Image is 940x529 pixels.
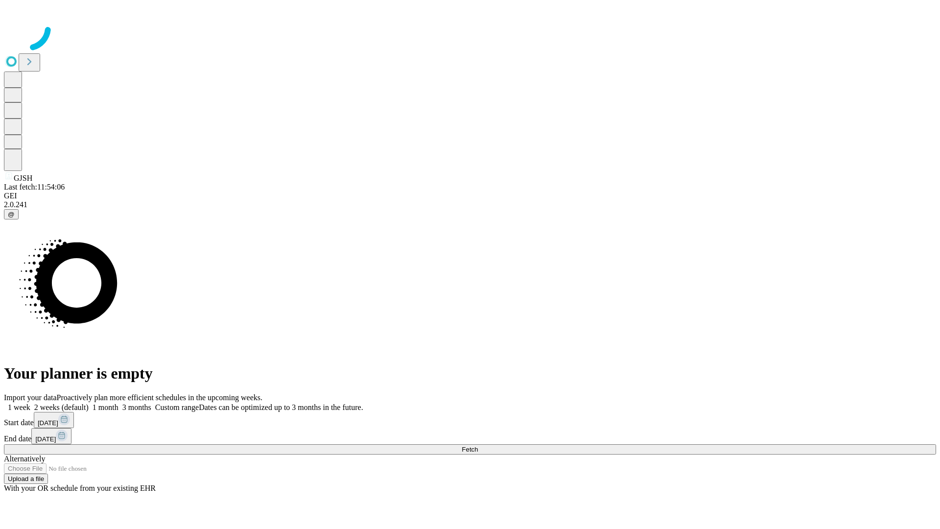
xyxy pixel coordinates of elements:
[199,403,363,411] span: Dates can be optimized up to 3 months in the future.
[34,403,89,411] span: 2 weeks (default)
[4,364,936,383] h1: Your planner is empty
[4,183,65,191] span: Last fetch: 11:54:06
[4,428,936,444] div: End date
[4,209,19,219] button: @
[34,412,74,428] button: [DATE]
[155,403,199,411] span: Custom range
[462,446,478,453] span: Fetch
[4,412,936,428] div: Start date
[38,419,58,427] span: [DATE]
[93,403,118,411] span: 1 month
[14,174,32,182] span: GJSH
[122,403,151,411] span: 3 months
[8,211,15,218] span: @
[4,200,936,209] div: 2.0.241
[4,192,936,200] div: GEI
[31,428,71,444] button: [DATE]
[8,403,30,411] span: 1 week
[4,393,57,402] span: Import your data
[35,435,56,443] span: [DATE]
[4,484,156,492] span: With your OR schedule from your existing EHR
[4,474,48,484] button: Upload a file
[4,455,45,463] span: Alternatively
[4,444,936,455] button: Fetch
[57,393,262,402] span: Proactively plan more efficient schedules in the upcoming weeks.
